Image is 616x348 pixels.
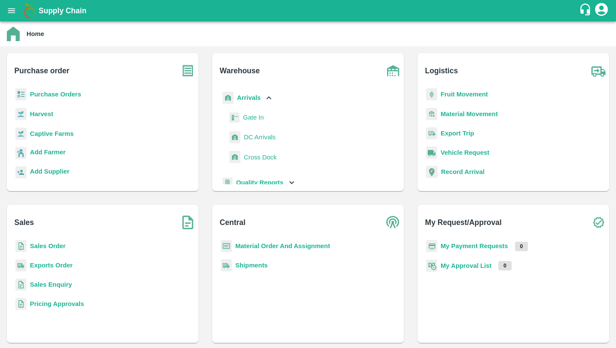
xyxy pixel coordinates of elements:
button: open drawer [2,1,21,21]
a: Sales Enquiry [30,281,72,288]
img: farmer [15,147,27,159]
img: delivery [426,127,437,140]
div: account of current user [594,2,609,20]
a: Export Trip [441,130,474,137]
div: Quality Reports [221,174,296,192]
img: qualityReport [222,177,233,188]
div: Arrivals [221,88,277,108]
img: home [7,27,20,41]
p: 0 [515,242,528,251]
img: sales [15,298,27,310]
img: check [588,212,609,233]
img: material [426,108,437,120]
img: logo [21,2,38,19]
img: purchase [177,60,198,81]
a: Supply Chain [38,5,579,17]
img: whArrival [222,92,234,104]
a: Material Order And Assignment [235,243,330,249]
b: Purchase order [15,65,69,77]
b: Warehouse [220,65,260,77]
img: shipments [15,259,27,272]
a: My Approval List [441,262,492,269]
img: centralMaterial [221,240,232,252]
a: Cross Dock [244,151,277,164]
b: Central [220,216,246,228]
img: supplier [15,166,27,179]
a: DC Arrivals [244,131,275,144]
img: whArrival [229,151,240,163]
a: Vehicle Request [441,149,489,156]
img: harvest [15,108,27,120]
img: gatein [229,112,240,123]
b: Arrivals [237,94,261,101]
a: Pricing Approvals [30,300,84,307]
img: fruit [426,88,437,101]
img: harvest [15,127,27,140]
img: whArrival [229,131,240,144]
img: sales [15,240,27,252]
span: Cross Dock [244,153,277,162]
b: Logistics [425,65,458,77]
a: Shipments [235,262,268,269]
b: Sales [15,216,34,228]
a: My Payment Requests [441,243,508,249]
b: Home [27,30,44,37]
a: Exports Order [30,262,73,269]
a: Purchase Orders [30,91,81,98]
a: Sales Order [30,243,65,249]
img: payment [426,240,437,252]
a: Harvest [30,111,53,117]
a: Add Farmer [30,147,65,159]
img: recordArrival [426,166,438,178]
span: Gate In [243,113,264,122]
a: Record Arrival [441,168,485,175]
img: reciept [15,88,27,101]
div: customer-support [579,3,594,18]
span: DC Arrivals [244,132,275,142]
img: vehicle [426,147,437,159]
img: shipments [221,259,232,272]
a: Fruit Movement [441,91,488,98]
img: warehouse [382,60,404,81]
a: Add Supplier [30,167,69,178]
img: soSales [177,212,198,233]
a: Captive Farms [30,130,74,137]
img: sales [15,279,27,291]
b: Quality Reports [236,179,284,186]
b: Supply Chain [38,6,86,15]
img: truck [588,60,609,81]
p: 0 [498,261,512,270]
b: Add Farmer [30,149,65,156]
img: approval [426,259,437,272]
img: central [382,212,404,233]
b: Add Supplier [30,168,69,175]
a: Material Movement [441,111,498,117]
b: My Request/Approval [425,216,502,228]
a: Gate In [243,111,264,124]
